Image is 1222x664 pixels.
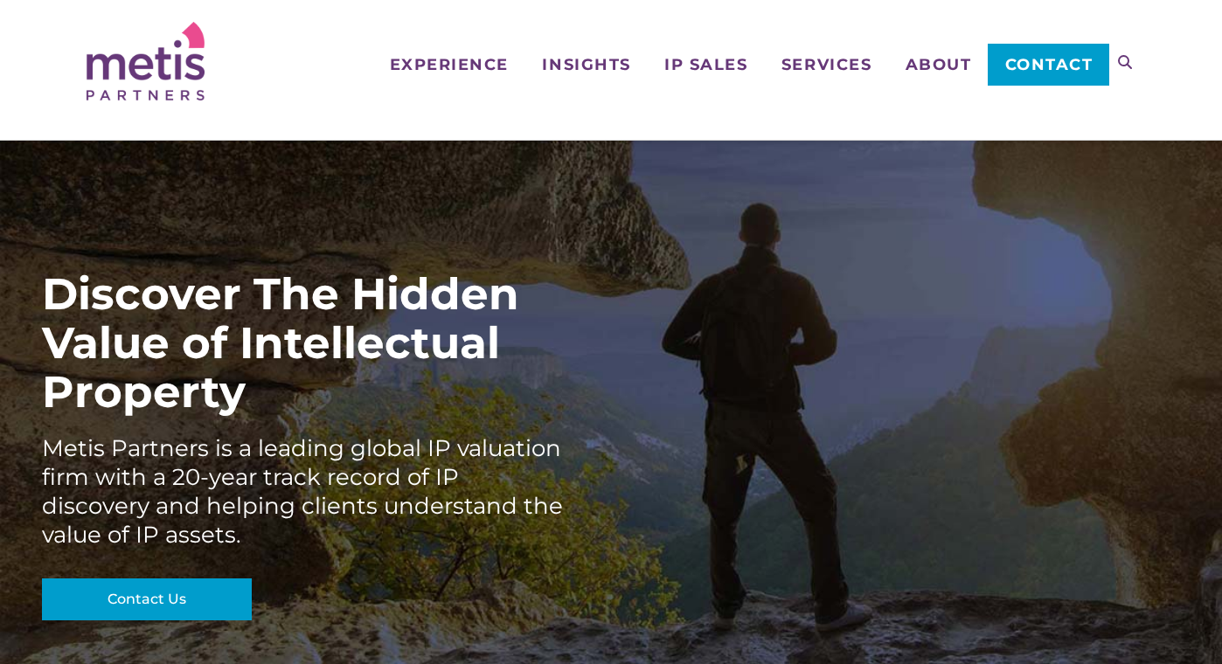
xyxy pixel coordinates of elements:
span: Insights [542,57,630,73]
img: Metis Partners [87,22,205,100]
span: IP Sales [664,57,747,73]
span: Experience [390,57,509,73]
span: Contact [1005,57,1094,73]
span: Services [781,57,871,73]
span: About [906,57,972,73]
a: Contact [988,44,1109,86]
div: Metis Partners is a leading global IP valuation firm with a 20-year track record of IP discovery ... [42,434,566,550]
div: Discover The Hidden Value of Intellectual Property [42,270,566,417]
a: Contact Us [42,578,252,620]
